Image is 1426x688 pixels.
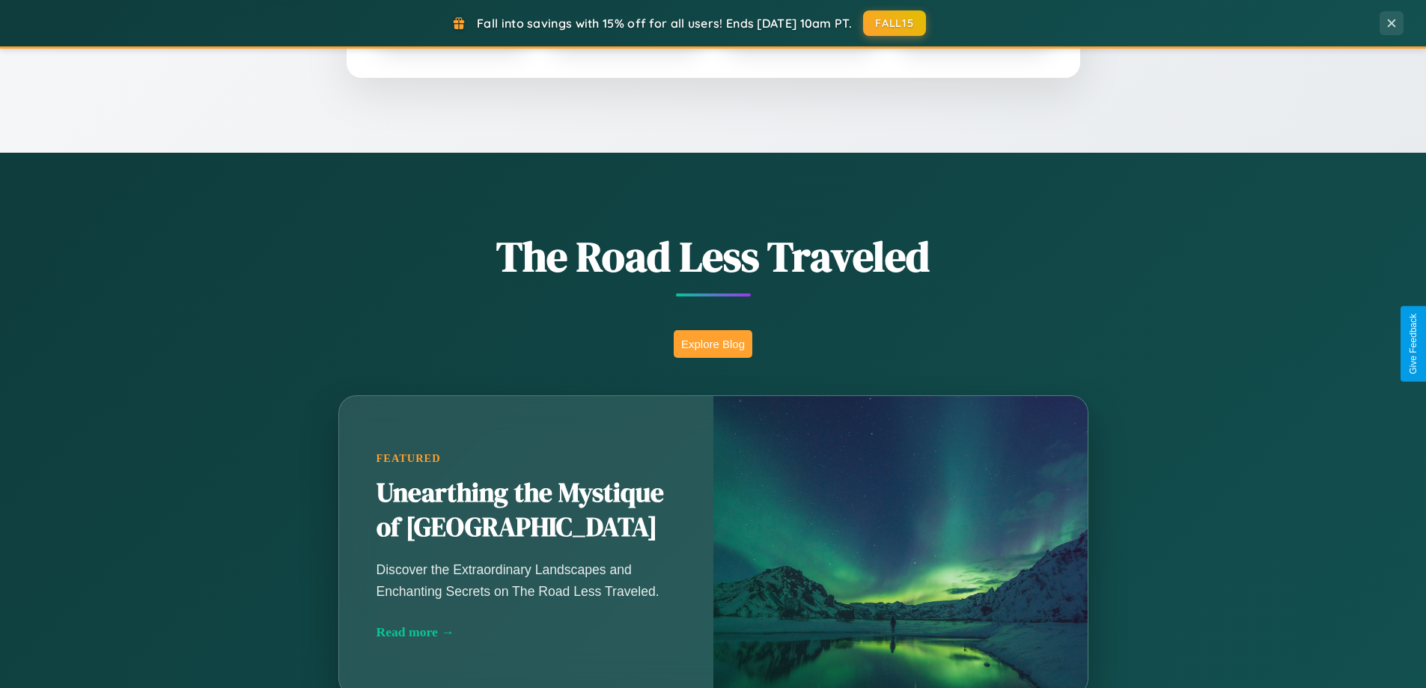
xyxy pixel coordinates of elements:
div: Featured [377,452,676,465]
div: Read more → [377,624,676,640]
span: Fall into savings with 15% off for all users! Ends [DATE] 10am PT. [477,16,852,31]
h1: The Road Less Traveled [264,228,1163,285]
button: FALL15 [863,10,926,36]
button: Explore Blog [674,330,752,358]
h2: Unearthing the Mystique of [GEOGRAPHIC_DATA] [377,476,676,545]
p: Discover the Extraordinary Landscapes and Enchanting Secrets on The Road Less Traveled. [377,559,676,601]
div: Give Feedback [1408,314,1419,374]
